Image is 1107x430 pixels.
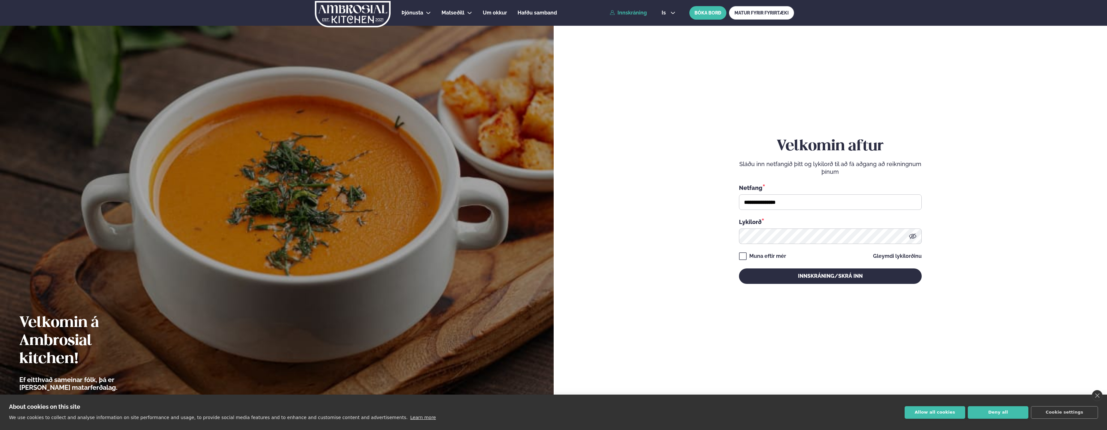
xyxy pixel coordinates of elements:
p: Ef eitthvað sameinar fólk, þá er [PERSON_NAME] matarferðalag. [19,376,153,391]
a: close [1092,390,1102,401]
strong: About cookies on this site [9,403,80,410]
p: We use cookies to collect and analyse information on site performance and usage, to provide socia... [9,415,408,420]
p: Sláðu inn netfangið þitt og lykilorð til að fá aðgang að reikningnum þínum [739,160,922,176]
h2: Velkomin aftur [739,137,922,155]
a: Þjónusta [402,9,423,17]
span: Um okkur [483,10,507,16]
span: Hafðu samband [518,10,557,16]
span: is [662,10,668,15]
span: Þjónusta [402,10,423,16]
button: Allow all cookies [905,406,965,419]
button: Cookie settings [1031,406,1098,419]
a: Matseðill [442,9,464,17]
a: Um okkur [483,9,507,17]
div: Netfang [739,183,922,192]
button: is [656,10,681,15]
span: Matseðill [442,10,464,16]
button: Innskráning/Skrá inn [739,268,922,284]
h2: Velkomin á Ambrosial kitchen! [19,314,153,368]
button: BÓKA BORÐ [689,6,726,20]
div: Lykilorð [739,218,922,226]
button: Deny all [968,406,1028,419]
a: Innskráning [610,10,647,16]
img: logo [314,1,391,27]
a: MATUR FYRIR FYRIRTÆKI [729,6,794,20]
a: Learn more [410,415,436,420]
a: Gleymdi lykilorðinu [873,254,922,259]
a: Hafðu samband [518,9,557,17]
